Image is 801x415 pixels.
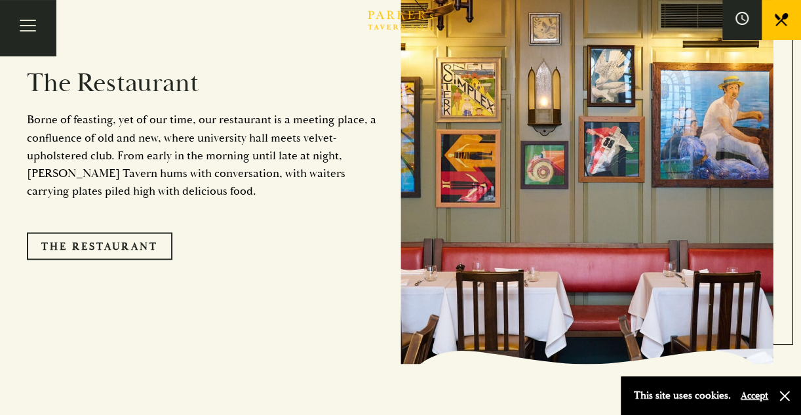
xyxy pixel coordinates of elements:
[27,111,381,199] p: Borne of feasting, yet of our time, our restaurant is a meeting place, a confluence of old and ne...
[741,389,768,402] button: Accept
[27,232,172,260] a: The Restaurant
[27,68,381,99] h2: The Restaurant
[778,389,791,403] button: Close and accept
[634,386,731,405] p: This site uses cookies.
